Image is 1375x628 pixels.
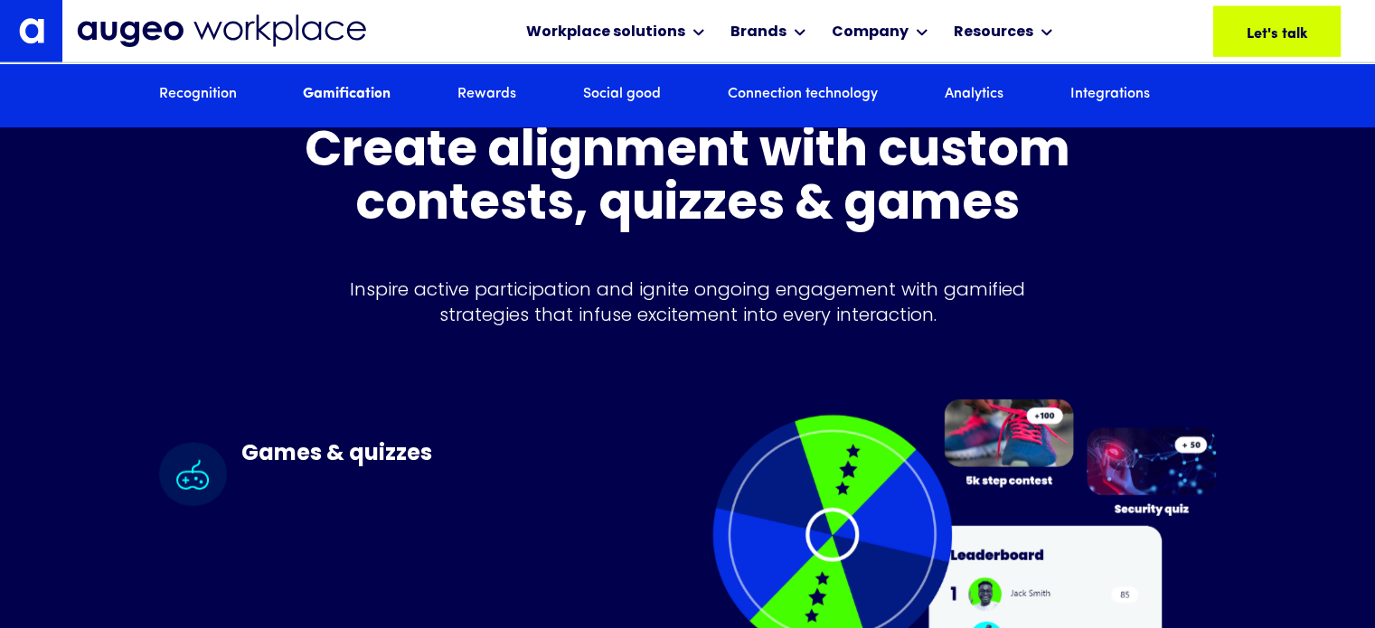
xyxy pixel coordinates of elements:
[1213,6,1341,57] a: Let's talk
[241,443,589,466] h4: Games & quizzes
[730,22,786,43] div: Brands
[159,85,237,105] a: Recognition
[303,85,391,105] a: Gamification
[954,22,1033,43] div: Resources
[305,127,1071,234] h3: Create alignment with custom contests, quizzes & games
[457,85,516,105] a: Rewards
[19,18,44,43] img: Augeo's "a" monogram decorative logo in white.
[832,22,909,43] div: Company
[945,85,1003,105] a: Analytics
[583,85,661,105] a: Social good
[728,85,878,105] a: Connection technology
[526,22,685,43] div: Workplace solutions
[341,277,1035,327] p: Inspire active participation and ignite ongoing engagement with gamified strategies that infuse e...
[1070,85,1150,105] a: Integrations
[77,14,366,48] img: Augeo Workplace business unit full logo in mignight blue.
